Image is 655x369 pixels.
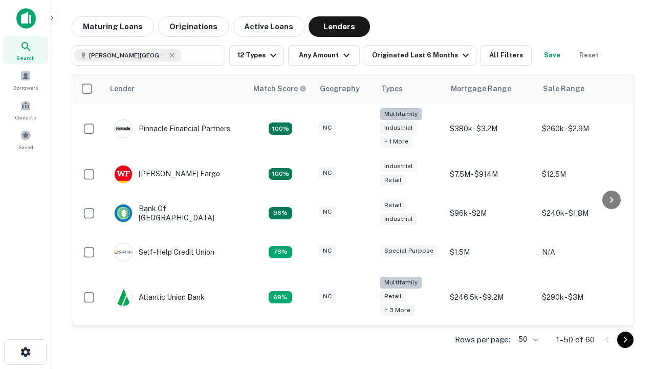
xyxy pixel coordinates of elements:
span: Saved [18,143,33,151]
div: Multifamily [380,277,422,289]
th: Capitalize uses an advanced AI algorithm to match your search with the best lender. The match sco... [247,74,314,103]
button: Lenders [309,16,370,37]
td: $96k - $2M [445,194,537,233]
div: NC [319,245,336,257]
div: Matching Properties: 11, hasApolloMatch: undefined [269,246,292,258]
div: [PERSON_NAME] Fargo [114,165,220,183]
h6: Match Score [253,83,304,94]
div: Industrial [380,213,417,225]
td: $380k - $3.2M [445,103,537,155]
p: 1–50 of 60 [556,334,595,346]
span: Search [16,54,35,62]
div: Types [381,83,403,95]
iframe: Chat Widget [604,287,655,336]
div: Multifamily [380,108,422,120]
div: Self-help Credit Union [114,243,214,261]
div: + 3 more [380,304,414,316]
th: Sale Range [537,74,629,103]
th: Geography [314,74,375,103]
td: $7.5M - $914M [445,155,537,194]
button: 12 Types [229,45,284,66]
span: Contacts [15,113,36,121]
button: Originations [158,16,229,37]
div: NC [319,122,336,134]
button: Active Loans [233,16,304,37]
span: [PERSON_NAME][GEOGRAPHIC_DATA], [GEOGRAPHIC_DATA] [89,51,166,60]
img: picture [115,120,132,137]
a: Borrowers [3,66,48,94]
td: $1.5M [445,233,537,272]
div: Special Purpose [380,245,438,257]
td: $260k - $2.9M [537,103,629,155]
button: Reset [573,45,605,66]
p: Rows per page: [455,334,510,346]
button: Maturing Loans [72,16,154,37]
div: 50 [514,332,540,347]
img: picture [115,289,132,306]
div: Lender [110,83,135,95]
div: NC [319,167,336,179]
div: Industrial [380,160,417,172]
div: Geography [320,83,360,95]
div: NC [319,291,336,302]
img: picture [115,166,132,183]
div: Industrial [380,122,417,134]
a: Search [3,36,48,64]
div: Sale Range [543,83,584,95]
td: $290k - $3M [537,272,629,323]
div: Retail [380,199,406,211]
div: Pinnacle Financial Partners [114,119,230,138]
button: All Filters [481,45,532,66]
img: picture [115,243,132,261]
div: Originated Last 6 Months [372,49,472,61]
img: picture [115,204,132,222]
a: Contacts [3,96,48,124]
div: Capitalize uses an advanced AI algorithm to match your search with the best lender. The match sco... [253,83,307,94]
div: Matching Properties: 26, hasApolloMatch: undefined [269,122,292,135]
button: Go to next page [617,332,634,348]
button: Any Amount [288,45,360,66]
th: Types [375,74,445,103]
span: Borrowers [13,84,38,92]
td: $246.5k - $9.2M [445,272,537,323]
div: Matching Properties: 14, hasApolloMatch: undefined [269,207,292,219]
button: Save your search to get updates of matches that match your search criteria. [536,45,569,66]
div: Bank Of [GEOGRAPHIC_DATA] [114,204,237,222]
div: Matching Properties: 15, hasApolloMatch: undefined [269,168,292,180]
div: NC [319,206,336,218]
a: Saved [3,126,48,153]
td: N/A [537,233,629,272]
th: Mortgage Range [445,74,537,103]
td: $240k - $1.8M [537,194,629,233]
div: Matching Properties: 10, hasApolloMatch: undefined [269,291,292,303]
div: Retail [380,174,406,186]
th: Lender [104,74,247,103]
button: Originated Last 6 Months [364,45,476,66]
div: Retail [380,291,406,302]
img: capitalize-icon.png [16,8,36,29]
div: + 1 more [380,136,412,148]
td: $12.5M [537,155,629,194]
div: Atlantic Union Bank [114,288,205,306]
div: Mortgage Range [451,83,511,95]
